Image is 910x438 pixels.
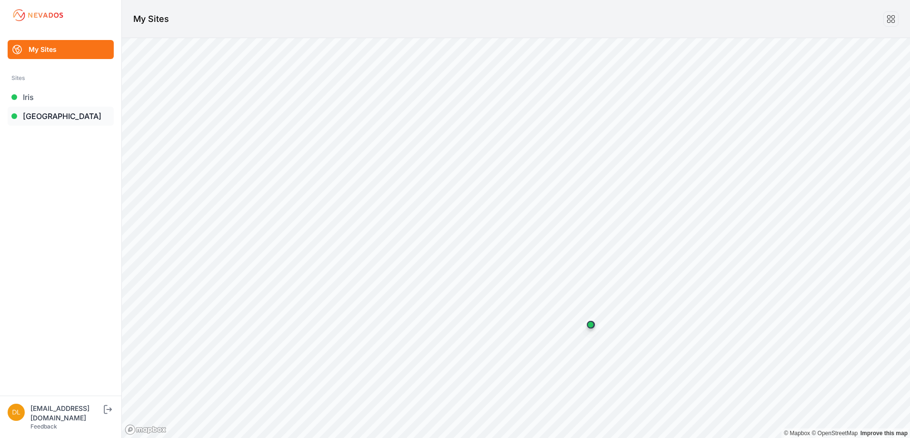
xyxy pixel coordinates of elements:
h1: My Sites [133,12,169,26]
a: OpenStreetMap [811,430,858,437]
div: Map marker [581,315,600,334]
a: Mapbox [784,430,810,437]
a: Map feedback [861,430,908,437]
div: Sites [11,72,110,84]
img: Nevados [11,8,65,23]
a: My Sites [8,40,114,59]
a: Mapbox logo [125,424,167,435]
img: dlay@prim.com [8,404,25,421]
a: Iris [8,88,114,107]
div: [EMAIL_ADDRESS][DOMAIN_NAME] [30,404,102,423]
canvas: Map [122,38,910,438]
a: Feedback [30,423,57,430]
a: [GEOGRAPHIC_DATA] [8,107,114,126]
